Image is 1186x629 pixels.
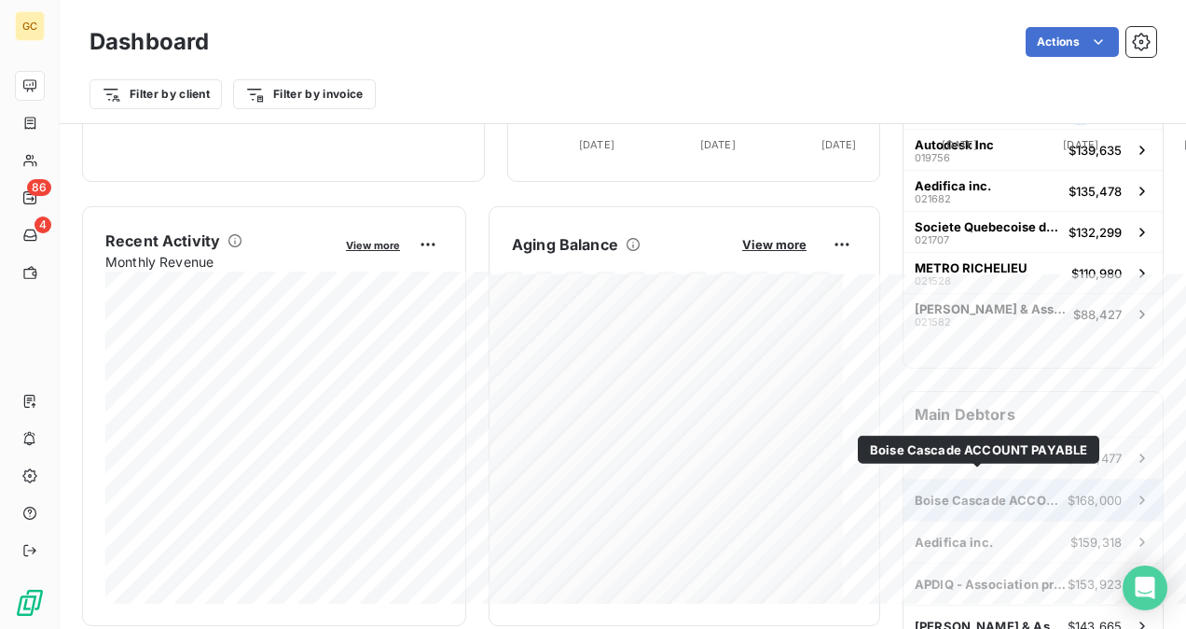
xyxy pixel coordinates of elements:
span: Boise Cascade ACCOUNT PAYABLE [870,442,1087,457]
img: Logo LeanPay [15,588,45,618]
span: View more [346,239,400,252]
span: 86 [27,179,51,196]
span: Monthly Revenue [105,252,333,272]
tspan: [DATE] [1063,138,1098,151]
tspan: [DATE] [821,138,857,151]
tspan: [DATE] [579,138,614,151]
span: Societe Quebecoise des Infrastructures [915,219,1061,234]
button: Aedifica inc.021682$135,478 [903,170,1163,211]
span: $132,299 [1069,225,1122,240]
h3: Dashboard [90,25,209,59]
button: METRO RICHELIEU021528$110,980 [903,252,1163,293]
span: 021682 [915,193,951,204]
tspan: [DATE] [700,138,736,151]
span: 021707 [915,234,949,245]
button: Filter by client [90,79,222,109]
div: Open Intercom Messenger [1123,566,1167,610]
span: METRO RICHELIEU [915,260,1027,275]
tspan: [DATE] [942,138,977,151]
h6: Aging Balance [512,233,618,256]
span: Aedifica inc. [915,178,991,193]
button: Actions [1026,27,1119,57]
span: $135,478 [1069,184,1122,199]
button: Societe Quebecoise des Infrastructures021707$132,299 [903,211,1163,252]
button: View more [737,236,812,253]
span: 4 [34,217,51,233]
h6: Recent Activity [105,230,220,252]
button: View more [340,236,406,253]
button: Filter by invoice [233,79,375,109]
span: View more [742,237,807,252]
span: $110,980 [1071,266,1122,281]
div: GC [15,11,45,41]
